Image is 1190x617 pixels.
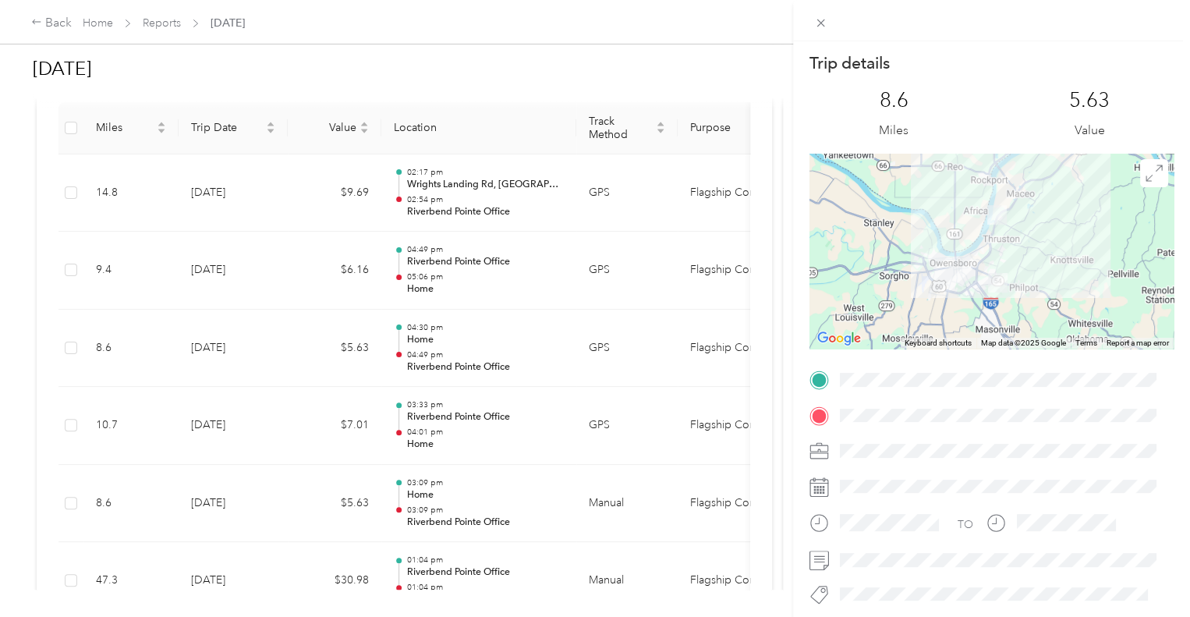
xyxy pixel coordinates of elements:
[905,338,972,349] button: Keyboard shortcuts
[1075,339,1097,347] a: Terms (opens in new tab)
[809,52,890,74] p: Trip details
[880,88,908,113] p: 8.6
[1069,88,1110,113] p: 5.63
[1075,121,1105,140] p: Value
[879,121,908,140] p: Miles
[813,328,865,349] a: Open this area in Google Maps (opens a new window)
[958,516,973,533] div: TO
[813,328,865,349] img: Google
[1107,339,1169,347] a: Report a map error
[981,339,1066,347] span: Map data ©2025 Google
[1103,530,1190,617] iframe: Everlance-gr Chat Button Frame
